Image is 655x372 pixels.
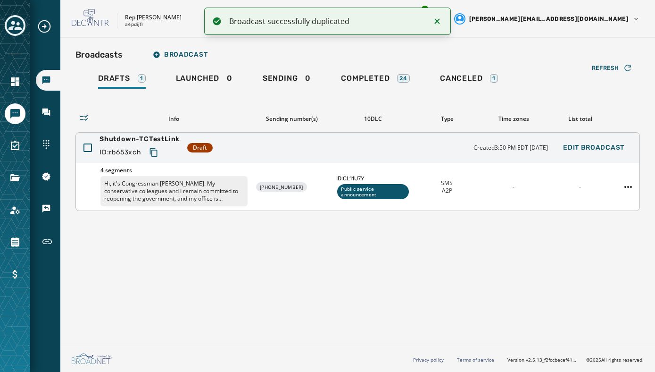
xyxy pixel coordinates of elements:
span: ID: CL11U7Y [336,175,410,182]
div: 24 [397,74,410,83]
button: User settings [450,9,644,28]
span: ID: rb653xch [99,148,141,157]
span: Sending [263,74,298,83]
a: Navigate to Sending Numbers [36,134,60,155]
h2: Broadcasts [75,48,123,61]
span: 4 segments [100,167,248,174]
div: Info [100,115,248,123]
a: Navigate to Short Links [36,230,60,253]
span: Shutdown-TCTestLink [99,135,180,144]
a: Navigate to Orders [5,232,25,253]
div: Type [418,115,477,123]
div: 1 [138,74,146,83]
span: Broadcast [153,51,207,59]
span: Created 3:50 PM EDT [DATE] [473,144,548,152]
a: Navigate to Files [5,168,25,188]
span: Edit Broadcast [563,144,624,152]
div: List total [551,115,610,123]
button: Expand sub nav menu [37,19,59,34]
span: Launched [176,74,219,83]
div: 1 [490,74,498,83]
p: a4pdijfr [125,21,143,28]
span: A2P [442,187,452,194]
span: Version [507,356,579,364]
p: Rep [PERSON_NAME] [125,14,182,21]
a: Navigate to Keywords & Responders [36,198,60,219]
a: Navigate to Billing [5,264,25,285]
div: - [484,183,543,191]
button: Copy text to clipboard [145,144,162,161]
p: Hi, it's Congressman [PERSON_NAME]. My conservative colleagues and I remain committed to reopenin... [100,176,248,206]
a: Navigate to Home [5,71,25,92]
span: Completed [341,74,390,83]
span: Refresh [592,64,619,72]
span: [PERSON_NAME][EMAIL_ADDRESS][DOMAIN_NAME] [469,15,629,23]
a: Navigate to Broadcasts [36,70,60,91]
button: Shutdown-TCTestLink action menu [621,179,636,194]
a: Navigate to Account [5,200,25,220]
div: Public service announcement [337,184,409,199]
div: 10DLC [336,115,410,123]
div: Broadcast successfully duplicated [229,16,424,27]
div: - [550,183,609,191]
a: Navigate to Inbox [36,102,60,123]
div: Time zones [484,115,543,123]
button: Toggle account select drawer [5,15,25,36]
a: Navigate to Messaging [5,103,25,124]
div: 0 [176,74,232,89]
a: Privacy policy [413,356,444,363]
span: SMS [441,179,453,187]
div: 0 [263,74,311,89]
a: Terms of service [457,356,494,363]
a: Navigate to 10DLC Registration [36,166,60,187]
span: Draft [193,144,207,152]
span: v2.5.13_f2fccbecef41a56588405520c543f5f958952a99 [526,356,579,364]
span: Canceled [440,74,482,83]
div: [PHONE_NUMBER] [256,182,307,192]
span: © 2025 All rights reserved. [586,356,644,363]
div: Sending number(s) [255,115,329,123]
span: Drafts [98,74,130,83]
a: Navigate to Surveys [5,135,25,156]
